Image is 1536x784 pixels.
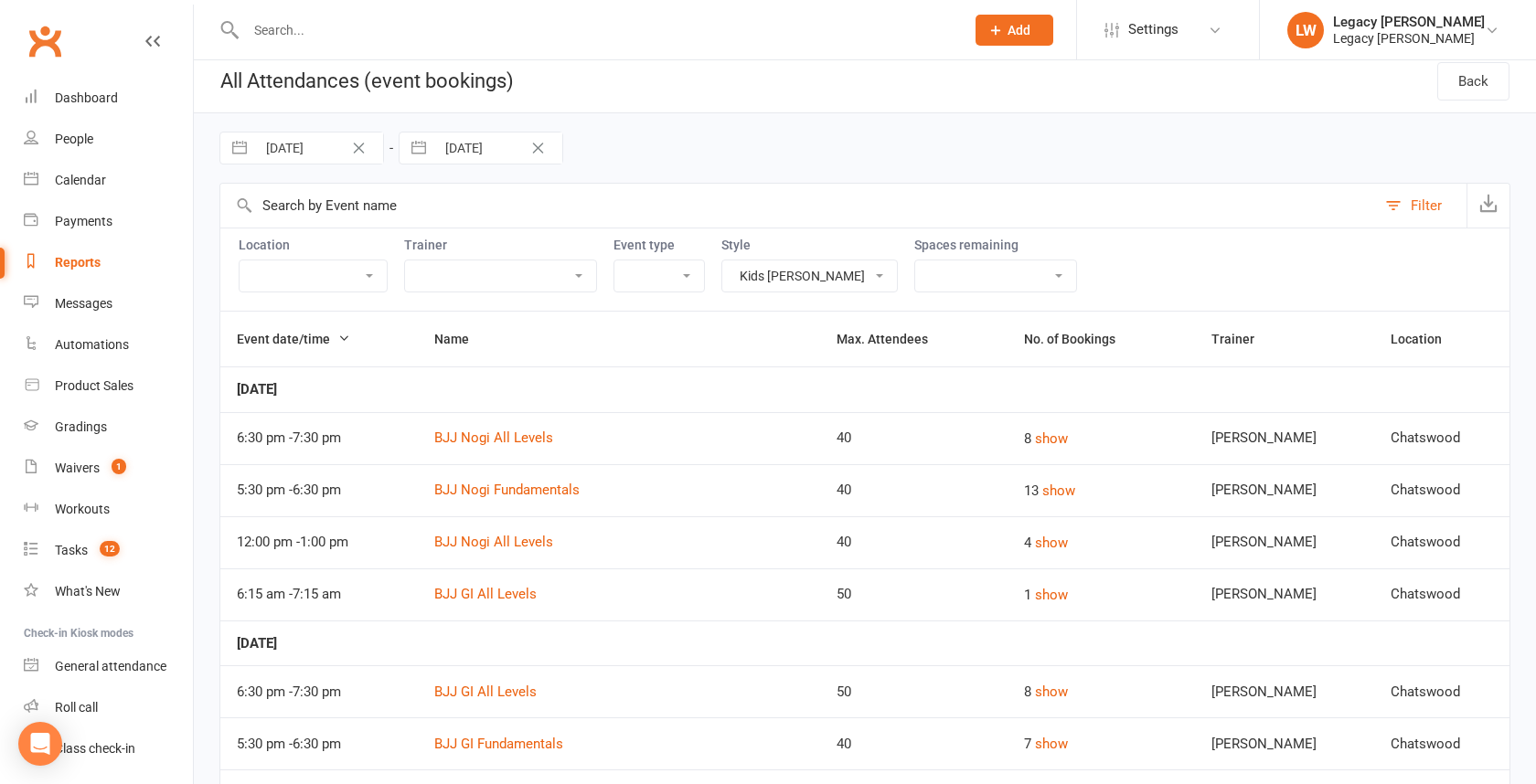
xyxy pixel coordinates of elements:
div: Calendar [55,173,106,187]
span: 12 [100,541,120,556]
button: Max. Attendees [837,328,948,350]
span: Trainer [1211,332,1275,346]
div: General attendance [55,659,166,673]
h1: All Attendances (event bookings) [194,49,514,112]
div: 12:00 pm - 1:00 pm [237,535,401,550]
div: What's New [55,584,121,599]
button: show [1035,681,1068,703]
label: Trainer [404,238,597,252]
a: What's New [24,571,193,612]
a: BJJ Nogi All Levels [434,534,553,550]
a: Workouts [24,489,193,530]
button: Event date/time [237,328,350,350]
button: No. of Bookings [1024,328,1136,350]
label: Spaces remaining [914,238,1077,252]
a: Dashboard [24,78,193,119]
div: [PERSON_NAME] [1211,684,1358,700]
div: 5:30 pm - 6:30 pm [237,736,401,752]
div: [PERSON_NAME] [1211,535,1358,550]
span: Settings [1128,9,1179,50]
div: 6:15 am - 7:15 am [237,587,401,602]
div: Dashboard [55,90,118,105]
div: Chatswood [1391,684,1493,700]
span: Add [1008,23,1030,37]
div: [PERSON_NAME] [1211,587,1358,602]
div: Chatswood [1391,535,1493,550]
label: Event type [613,238,705,252]
div: Messages [55,296,112,311]
div: Tasks [55,543,88,557]
div: Chatswood [1391,587,1493,602]
div: 4 [1024,532,1179,554]
a: Product Sales [24,366,193,407]
div: 6:30 pm - 7:30 pm [237,430,401,446]
a: Class kiosk mode [24,728,193,769]
div: Payments [55,214,112,228]
button: show [1042,480,1075,502]
span: No. of Bookings [1024,332,1136,346]
div: 8 [1024,681,1179,703]
strong: [DATE] [237,635,277,652]
div: Automations [55,337,129,352]
button: show [1035,733,1068,755]
button: show [1035,584,1068,606]
div: 50 [837,587,991,602]
div: Filter [1411,195,1442,217]
div: [PERSON_NAME] [1211,736,1358,752]
div: Product Sales [55,378,133,393]
div: 1 [1024,584,1179,606]
a: Gradings [24,407,193,448]
a: Reports [24,242,193,283]
button: Trainer [1211,328,1275,350]
label: Style [721,238,898,252]
button: Name [434,328,489,350]
a: BJJ Nogi All Levels [434,429,553,446]
div: Chatswood [1391,430,1493,446]
span: Location [1391,332,1462,346]
div: 5:30 pm - 6:30 pm [237,482,401,498]
button: show [1035,428,1068,450]
strong: [DATE] [237,381,277,397]
div: [PERSON_NAME] [1211,482,1358,498]
div: 6:30 pm - 7:30 pm [237,684,401,700]
div: 8 [1024,428,1179,450]
div: Gradings [55,419,107,434]
button: Clear Date [343,137,375,159]
a: General attendance kiosk mode [24,646,193,687]
div: Chatswood [1391,736,1493,752]
div: Open Intercom Messenger [18,722,62,766]
a: Payments [24,201,193,242]
div: Reports [55,255,101,270]
div: People [55,132,93,146]
a: Back [1437,62,1509,101]
div: Legacy [PERSON_NAME] [1333,14,1485,30]
button: Filter [1376,184,1467,228]
div: Workouts [55,502,110,516]
button: Location [1391,328,1462,350]
div: 7 [1024,733,1179,755]
a: Messages [24,283,193,324]
a: BJJ GI All Levels [434,586,537,602]
input: Search by Event name [220,184,1376,228]
div: Class check-in [55,741,135,756]
input: Starts To [435,132,562,164]
button: Add [976,15,1053,46]
span: Max. Attendees [837,332,948,346]
div: 13 [1024,480,1179,502]
label: Location [239,238,388,252]
div: Legacy [PERSON_NAME] [1333,30,1485,47]
a: Waivers 1 [24,448,193,489]
div: 50 [837,684,991,700]
div: Chatswood [1391,482,1493,498]
div: Waivers [55,461,100,475]
span: 1 [112,459,126,474]
a: Calendar [24,160,193,201]
a: Automations [24,324,193,366]
a: Clubworx [22,18,68,64]
div: 40 [837,482,991,498]
div: 40 [837,430,991,446]
a: Roll call [24,687,193,728]
div: 40 [837,535,991,550]
a: Tasks 12 [24,530,193,571]
div: Roll call [55,700,98,715]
